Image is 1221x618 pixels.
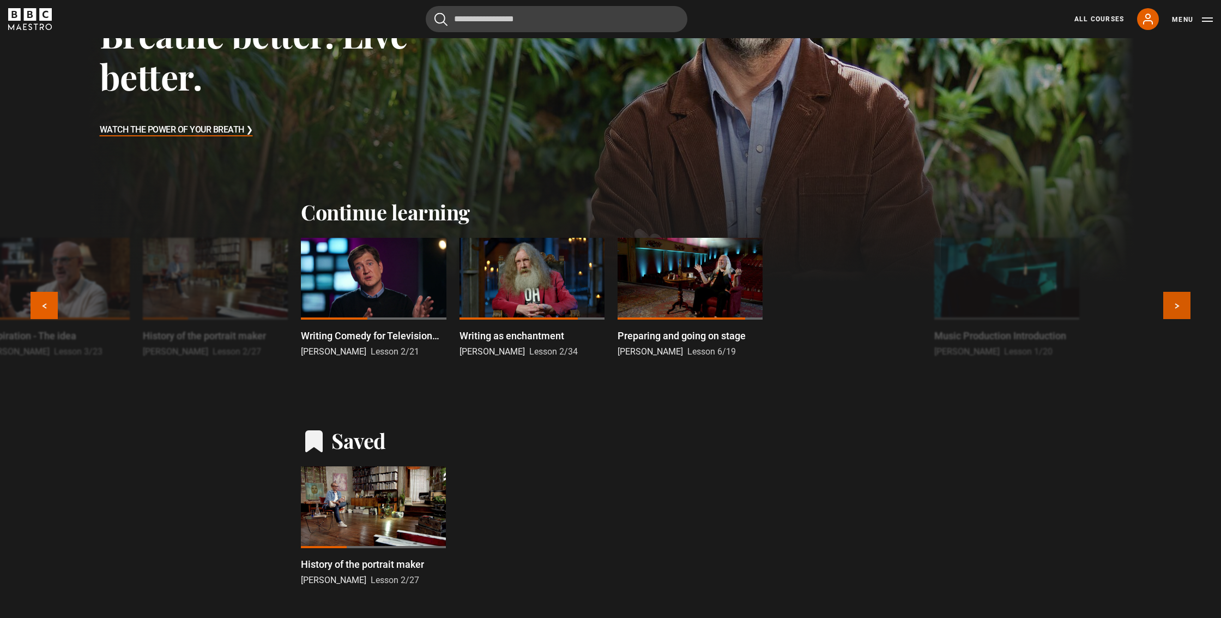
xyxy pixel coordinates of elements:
[1172,14,1213,25] button: Toggle navigation
[1074,14,1124,24] a: All Courses
[426,6,687,32] input: Search
[460,238,605,358] a: Writing as enchantment [PERSON_NAME] Lesson 2/34
[213,346,261,357] span: Lesson 2/27
[100,122,253,139] h3: Watch The Power of Your Breath ❯
[934,346,1000,357] span: [PERSON_NAME]
[8,8,52,30] svg: BBC Maestro
[434,13,448,26] button: Submit the search query
[618,328,746,343] p: Preparing and going on stage
[371,346,419,357] span: Lesson 2/21
[1004,346,1053,357] span: Lesson 1/20
[54,346,102,357] span: Lesson 3/23
[618,346,683,357] span: [PERSON_NAME]
[301,238,446,358] a: Writing Comedy for Television course introduction [PERSON_NAME] Lesson 2/21
[301,466,446,587] a: History of the portrait maker [PERSON_NAME] Lesson 2/27
[618,238,763,358] a: Preparing and going on stage [PERSON_NAME] Lesson 6/19
[301,575,366,585] span: [PERSON_NAME]
[529,346,578,357] span: Lesson 2/34
[301,346,366,357] span: [PERSON_NAME]
[143,346,208,357] span: [PERSON_NAME]
[143,328,266,343] p: History of the portrait maker
[143,238,288,358] a: History of the portrait maker [PERSON_NAME] Lesson 2/27
[934,238,1079,358] a: Music Production Introduction [PERSON_NAME] Lesson 1/20
[100,13,506,98] h3: Breathe better. Live better.
[934,328,1066,343] p: Music Production Introduction
[301,328,446,343] p: Writing Comedy for Television course introduction
[371,575,419,585] span: Lesson 2/27
[301,557,424,572] p: History of the portrait maker
[301,200,920,225] h2: Continue learning
[460,328,564,343] p: Writing as enchantment
[460,346,525,357] span: [PERSON_NAME]
[331,428,386,453] h2: Saved
[687,346,736,357] span: Lesson 6/19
